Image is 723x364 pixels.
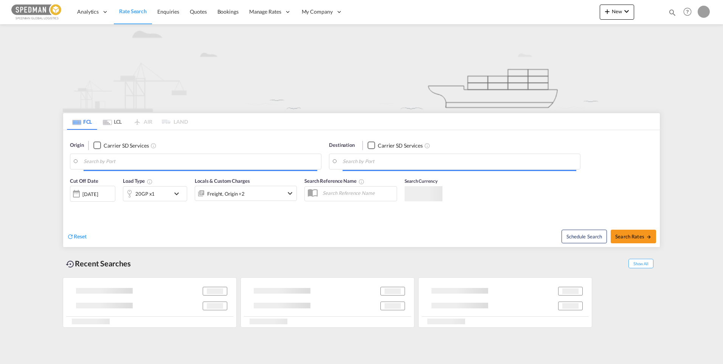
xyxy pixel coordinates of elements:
[603,7,612,16] md-icon: icon-plus 400-fg
[562,230,607,243] button: Note: By default Schedule search will only considerorigin ports, destination ports and cut off da...
[603,8,631,14] span: New
[70,178,98,184] span: Cut Off Date
[600,5,634,20] button: icon-plus 400-fgNewicon-chevron-down
[123,178,153,184] span: Load Type
[343,156,576,167] input: Search by Port
[93,142,149,149] md-checkbox: Checkbox No Ink
[67,233,74,240] md-icon: icon-refresh
[84,156,317,167] input: Search by Port
[668,8,676,20] div: icon-magnify
[63,130,660,247] div: Origin Checkbox No InkUnchecked: Search for CY (Container Yard) services for all selected carrier...
[150,143,157,149] md-icon: Unchecked: Search for CY (Container Yard) services for all selected carriers.Checked : Search for...
[368,142,423,149] md-checkbox: Checkbox No Ink
[611,230,656,243] button: Search Ratesicon-arrow-right
[190,8,206,15] span: Quotes
[104,142,149,149] div: Carrier SD Services
[11,3,62,20] img: c12ca350ff1b11efb6b291369744d907.png
[147,179,153,185] md-icon: Select multiple loads to view rates
[681,5,698,19] div: Help
[63,255,134,272] div: Recent Searches
[67,113,97,130] md-tab-item: FCL
[97,113,127,130] md-tab-item: LCL
[195,186,297,201] div: Freight Origin Destination Dock Stuffingicon-chevron-down
[358,179,365,185] md-icon: Your search will be saved by the below given name
[70,142,84,149] span: Origin
[378,142,423,149] div: Carrier SD Services
[157,8,179,15] span: Enquiries
[66,260,75,269] md-icon: icon-backup-restore
[70,186,115,202] div: [DATE]
[329,142,355,149] span: Destination
[424,143,430,149] md-icon: Unchecked: Search for CY (Container Yard) services for all selected carriers.Checked : Search for...
[195,178,250,184] span: Locals & Custom Charges
[668,8,676,17] md-icon: icon-magnify
[67,113,188,130] md-pagination-wrapper: Use the left and right arrow keys to navigate between tabs
[681,5,694,18] span: Help
[67,233,87,241] div: icon-refreshReset
[123,186,187,201] div: 20GP x1icon-chevron-down
[77,8,99,16] span: Analytics
[302,8,333,16] span: My Company
[628,259,653,268] span: Show All
[207,188,245,199] div: Freight Origin Destination Dock Stuffing
[405,178,438,184] span: Search Currency
[82,191,98,198] div: [DATE]
[70,201,76,211] md-datepicker: Select
[172,189,185,198] md-icon: icon-chevron-down
[319,187,397,199] input: Search Reference Name
[285,189,295,198] md-icon: icon-chevron-down
[646,234,652,240] md-icon: icon-arrow-right
[304,178,365,184] span: Search Reference Name
[622,7,631,16] md-icon: icon-chevron-down
[135,188,155,199] div: 20GP x1
[249,8,281,16] span: Manage Rates
[615,233,652,240] span: Search Rates
[119,8,147,14] span: Rate Search
[63,24,660,112] img: new-FCL.png
[74,233,87,240] span: Reset
[217,8,239,15] span: Bookings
